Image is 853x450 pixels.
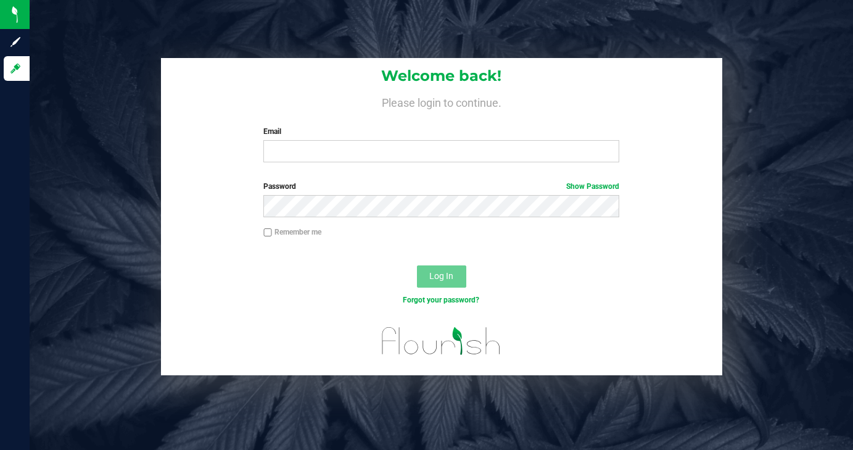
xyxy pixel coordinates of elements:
inline-svg: Log in [9,62,22,75]
a: Forgot your password? [403,296,479,304]
input: Remember me [263,228,272,237]
label: Remember me [263,227,321,238]
inline-svg: Sign up [9,36,22,48]
button: Log In [417,265,466,288]
h1: Welcome back! [161,68,722,84]
h4: Please login to continue. [161,94,722,109]
label: Email [263,126,619,137]
span: Password [263,182,296,191]
img: flourish_logo.svg [371,319,512,364]
span: Log In [429,271,453,281]
a: Show Password [566,182,619,191]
